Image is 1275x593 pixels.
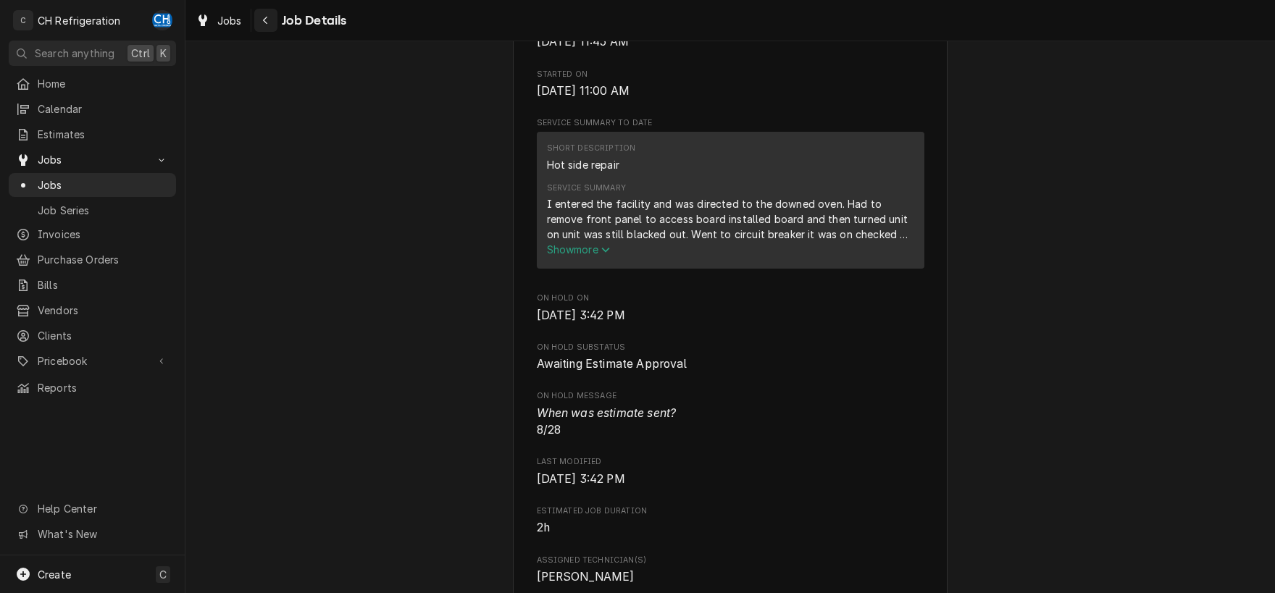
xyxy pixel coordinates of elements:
span: Ctrl [131,46,150,61]
div: I entered the facility and was directed to the downed oven. Had to remove front panel to access b... [547,196,914,242]
span: Job Series [38,203,169,218]
div: Service Summary [537,132,924,275]
span: Jobs [38,177,169,193]
span: On Hold On [537,307,924,324]
div: On Hold On [537,293,924,324]
span: [PERSON_NAME] [537,570,635,584]
span: [DATE] 3:42 PM [537,308,625,322]
i: When was estimate sent? [537,406,677,420]
span: K [160,46,167,61]
span: Purchase Orders [38,252,169,267]
a: Go to What's New [9,522,176,546]
span: Search anything [35,46,114,61]
div: Estimated Job Duration [537,505,924,537]
span: Job Details [277,11,347,30]
span: C [159,567,167,582]
a: Vendors [9,298,176,322]
span: Scheduled For [537,33,924,51]
span: Jobs [38,152,147,167]
div: CH Refrigeration [38,13,121,28]
div: Service Summary [547,182,626,194]
div: Hot side repair [547,157,619,172]
button: Navigate back [254,9,277,32]
span: Started On [537,69,924,80]
div: Chris Hiraga's Avatar [152,10,172,30]
span: Last Modified [537,456,924,468]
div: Assigned Technician(s) [537,555,924,586]
button: Showmore [547,242,914,257]
a: Bills [9,273,176,297]
span: Awaiting Estimate Approval [537,357,687,371]
span: Estimated Job Duration [537,519,924,537]
span: On Hold Message [537,390,924,402]
span: Started On [537,83,924,100]
a: Go to Jobs [9,148,176,172]
a: Job Series [9,198,176,222]
span: On Hold SubStatus [537,356,924,373]
a: Jobs [9,173,176,197]
a: Jobs [190,9,248,33]
a: Go to Pricebook [9,349,176,373]
span: Assigned Technician(s) [537,555,924,566]
div: Last Modified [537,456,924,487]
span: [DATE] 3:42 PM [537,472,625,486]
div: CH [152,10,172,30]
span: Invoices [38,227,169,242]
span: Help Center [38,501,167,516]
span: What's New [38,526,167,542]
span: Calendar [38,101,169,117]
span: On Hold SubStatus [537,342,924,353]
span: Clients [38,328,169,343]
span: Estimated Job Duration [537,505,924,517]
span: [DATE] 11:45 AM [537,35,629,49]
div: C [13,10,33,30]
span: Last Modified [537,471,924,488]
div: Started On [537,69,924,100]
a: Clients [9,324,176,348]
span: 8/28 [537,406,677,437]
span: Jobs [217,13,242,28]
span: On Hold On [537,293,924,304]
span: Estimates [38,127,169,142]
span: Service Summary To Date [537,117,924,129]
a: Home [9,72,176,96]
div: Service Summary To Date [537,117,924,275]
span: On Hold Message [537,405,924,439]
a: Reports [9,376,176,400]
a: Estimates [9,122,176,146]
span: 2h [537,521,550,534]
a: Calendar [9,97,176,121]
span: [DATE] 11:00 AM [537,84,630,98]
div: On Hold SubStatus [537,342,924,373]
span: Show more [547,243,611,256]
button: Search anythingCtrlK [9,41,176,66]
span: Vendors [38,303,169,318]
div: On Hold Message [537,390,924,439]
span: Bills [38,277,169,293]
span: Reports [38,380,169,395]
a: Go to Help Center [9,497,176,521]
span: Home [38,76,169,91]
a: Invoices [9,222,176,246]
a: Purchase Orders [9,248,176,272]
span: Assigned Technician(s) [537,568,924,586]
span: Pricebook [38,353,147,369]
div: Short Description [547,143,636,154]
span: Create [38,568,71,581]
